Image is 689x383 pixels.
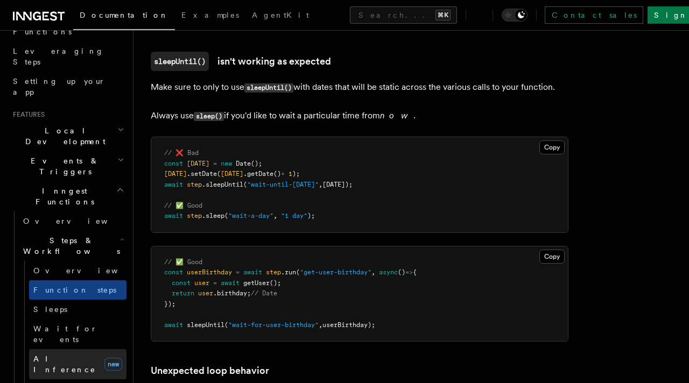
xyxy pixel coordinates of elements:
span: new [104,358,122,371]
span: ); [307,212,315,219]
code: sleep() [194,112,224,121]
span: userBirthday [187,268,232,276]
span: + [281,170,285,178]
span: await [221,279,240,287]
span: [DATE] [187,160,209,167]
span: // ❌ Bad [164,149,199,157]
span: ( [224,212,228,219]
a: AgentKit [245,3,315,29]
em: now [380,110,413,120]
span: Leveraging Steps [13,47,104,66]
span: async [379,268,398,276]
button: Inngest Functions [9,181,126,211]
span: step [187,212,202,219]
span: Local Development [9,125,117,147]
span: .run [281,268,296,276]
span: // ✅ Good [164,258,202,266]
button: Events & Triggers [9,151,126,181]
span: AgentKit [252,11,309,19]
a: Overview [19,211,126,231]
span: (); [270,279,281,287]
span: "wait-until-[DATE]" [247,181,319,188]
span: , [273,212,277,219]
span: ( [224,321,228,329]
span: const [172,279,191,287]
span: new [221,160,232,167]
a: Function steps [29,280,126,300]
a: Documentation [73,3,175,30]
span: ); [292,170,300,178]
p: Make sure to only to use with dates that will be static across the various calls to your function. [151,80,568,95]
span: "wait-a-day" [228,212,273,219]
span: sleepUntil [187,321,224,329]
span: Steps & Workflows [19,235,120,257]
span: Overview [23,217,134,225]
span: user [194,279,209,287]
span: return [172,289,194,297]
span: , [319,321,322,329]
span: step [187,181,202,188]
span: }); [164,300,175,308]
span: // Date [251,289,277,297]
span: () [273,170,281,178]
span: Examples [181,11,239,19]
button: Copy [539,250,565,264]
span: "get-user-birthday" [300,268,371,276]
span: .sleepUntil [202,181,243,188]
span: ( [217,170,221,178]
span: => [405,268,413,276]
span: .getDate [243,170,273,178]
span: await [164,181,183,188]
span: { [413,268,417,276]
span: Inngest Functions [9,186,116,207]
span: [DATE]); [322,181,353,188]
span: = [213,279,217,287]
a: AI Inferencenew [29,349,126,379]
button: Copy [539,140,565,154]
span: = [236,268,240,276]
span: (); [251,160,262,167]
span: , [371,268,375,276]
button: Local Development [9,121,126,151]
span: step [266,268,281,276]
p: Always use if you'd like to wait a particular time from . [151,108,568,124]
button: Toggle dark mode [502,9,528,22]
span: const [164,268,183,276]
a: Overview [29,261,126,280]
span: ( [243,181,247,188]
span: () [398,268,405,276]
a: Examples [175,3,245,29]
span: await [164,321,183,329]
span: = [213,160,217,167]
a: sleepUntil()isn't working as expected [151,52,331,71]
button: Search...⌘K [350,6,457,24]
span: const [164,160,183,167]
a: Sleeps [29,300,126,319]
a: Setting up your app [9,72,126,102]
span: Sleeps [33,305,67,314]
span: AI Inference [33,354,96,374]
span: .birthday; [213,289,251,297]
span: Date [236,160,251,167]
span: getUser [243,279,270,287]
a: Wait for events [29,319,126,349]
span: Function steps [33,286,116,294]
span: Documentation [80,11,168,19]
span: .setDate [187,170,217,178]
span: userBirthday); [322,321,375,329]
span: await [243,268,262,276]
span: [DATE] [164,170,187,178]
code: sleepUntil() [244,83,293,93]
span: ( [296,268,300,276]
span: // ✅ Good [164,202,202,209]
a: Unexpected loop behavior [151,363,269,378]
code: sleepUntil() [151,52,209,71]
kbd: ⌘K [435,10,451,20]
span: Overview [33,266,144,275]
span: "wait-for-user-birthday" [228,321,319,329]
span: Wait for events [33,324,97,344]
span: Setting up your app [13,77,106,96]
span: .sleep [202,212,224,219]
a: Contact sales [545,6,643,24]
span: "1 day" [281,212,307,219]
